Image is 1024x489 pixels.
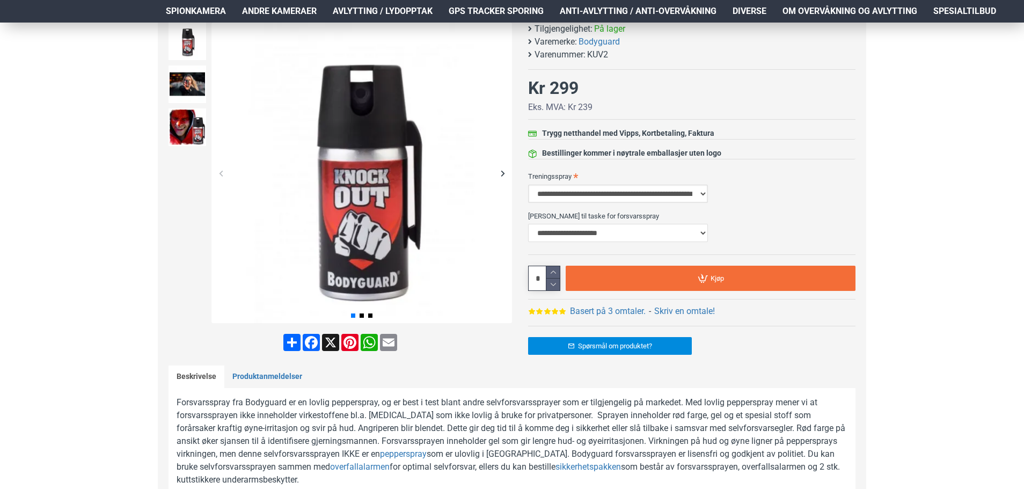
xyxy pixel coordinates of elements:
[379,334,398,351] a: Email
[169,366,224,388] a: Beskrivelse
[535,48,586,61] b: Varenummer:
[321,334,340,351] a: X
[528,207,855,224] label: [PERSON_NAME] til taske for forsvarsspray
[560,5,716,18] span: Anti-avlytting / Anti-overvåkning
[535,35,577,48] b: Varemerke:
[528,167,855,185] label: Treningsspray
[570,305,646,318] a: Basert på 3 omtaler.
[360,313,364,318] span: Go to slide 2
[333,5,433,18] span: Avlytting / Lydopptak
[594,23,625,35] span: På lager
[493,164,512,183] div: Next slide
[649,306,651,316] b: -
[340,334,360,351] a: Pinterest
[782,5,917,18] span: Om overvåkning og avlytting
[579,35,620,48] a: Bodyguard
[587,48,608,61] span: KUV2
[224,366,310,388] a: Produktanmeldelser
[542,128,714,139] div: Trygg netthandel med Vipps, Kortbetaling, Faktura
[733,5,766,18] span: Diverse
[528,75,579,101] div: Kr 299
[169,108,206,146] img: Forsvarsspray - Lovlig Pepperspray - SpyGadgets.no
[555,461,621,473] a: sikkerhetspakken
[211,23,512,323] img: Forsvarsspray - Lovlig Pepperspray - SpyGadgets.no
[933,5,996,18] span: Spesialtilbud
[169,65,206,103] img: Forsvarsspray - Lovlig Pepperspray - SpyGadgets.no
[711,275,724,282] span: Kjøp
[211,164,230,183] div: Previous slide
[242,5,317,18] span: Andre kameraer
[535,23,593,35] b: Tilgjengelighet:
[177,396,847,486] p: Forsvarsspray fra Bodyguard er en lovlig pepperspray, og er best i test blant andre selvforsvarss...
[330,461,390,473] a: overfallalarmen
[654,305,715,318] a: Skriv en omtale!
[449,5,544,18] span: GPS Tracker Sporing
[169,23,206,60] img: Forsvarsspray - Lovlig Pepperspray - SpyGadgets.no
[542,148,721,159] div: Bestillinger kommer i nøytrale emballasjer uten logo
[360,334,379,351] a: WhatsApp
[380,448,427,461] a: pepperspray
[302,334,321,351] a: Facebook
[351,313,355,318] span: Go to slide 1
[166,5,226,18] span: Spionkamera
[282,334,302,351] a: Share
[368,313,372,318] span: Go to slide 3
[528,337,692,355] a: Spørsmål om produktet?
